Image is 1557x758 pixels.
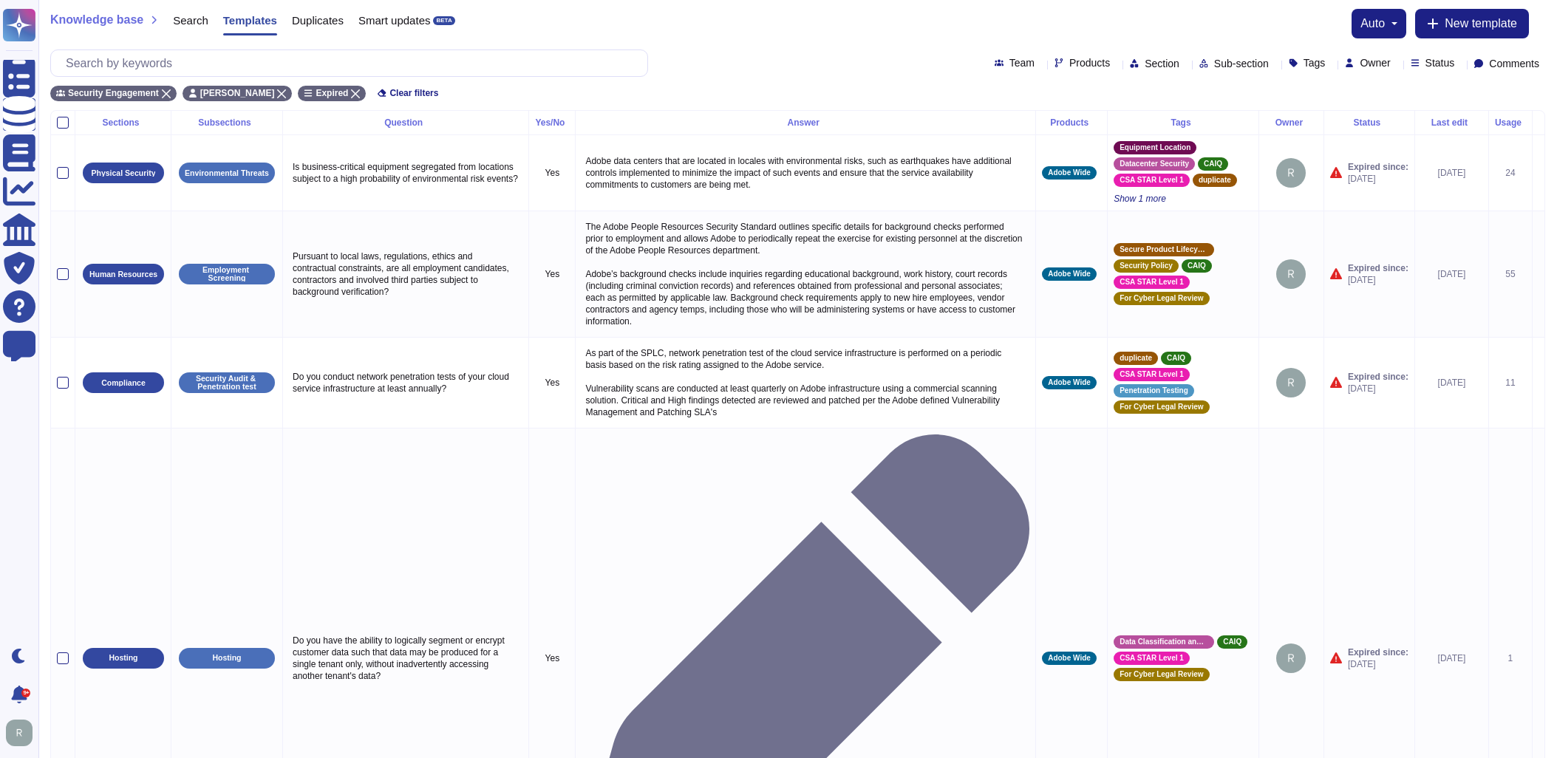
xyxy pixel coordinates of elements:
div: [DATE] [1421,652,1482,664]
span: Datacenter Security [1120,160,1189,168]
img: user [1276,368,1306,397]
div: [DATE] [1421,167,1482,179]
span: Knowledge base [50,14,143,26]
span: For Cyber Legal Review [1120,403,1203,411]
span: Expired since: [1348,646,1408,658]
div: [DATE] [1421,377,1482,389]
span: Tags [1304,58,1326,68]
span: For Cyber Legal Review [1120,671,1203,678]
span: Smart updates [358,15,431,26]
span: Sub-section [1214,58,1269,69]
span: duplicate [1120,355,1152,362]
div: Question [289,118,522,127]
div: Subsections [177,118,276,127]
div: Status [1330,118,1408,127]
p: Hosting [212,654,241,662]
span: New template [1445,18,1517,30]
span: Comments [1489,58,1539,69]
div: Products [1042,118,1101,127]
span: Adobe Wide [1048,270,1091,278]
div: Tags [1114,118,1253,127]
img: user [6,720,33,746]
span: CAIQ [1167,355,1185,362]
span: Expired since: [1348,161,1408,173]
p: Hosting [109,654,137,662]
span: CAIQ [1188,262,1206,270]
img: user [1276,158,1306,188]
span: Search [173,15,208,26]
span: Duplicates [292,15,344,26]
span: Owner [1360,58,1390,68]
p: Compliance [101,379,146,387]
span: Templates [223,15,277,26]
span: Expired [316,89,348,98]
p: As part of the SPLC, network penetration test of the cloud service infrastructure is performed on... [582,344,1029,422]
span: Show 1 more [1114,193,1253,205]
div: 24 [1495,167,1526,179]
span: Adobe Wide [1048,655,1091,662]
span: Expired since: [1348,371,1408,383]
span: CAIQ [1223,638,1241,646]
span: [PERSON_NAME] [200,89,275,98]
div: BETA [433,16,454,25]
span: [DATE] [1348,658,1408,670]
span: duplicate [1199,177,1231,184]
span: Status [1425,58,1455,68]
input: Search by keywords [58,50,647,76]
span: CSA STAR Level 1 [1120,177,1184,184]
div: Usage [1495,118,1526,127]
p: Pursuant to local laws, regulations, ethics and contractual constraints, are all employment candi... [289,247,522,301]
span: Team [1009,58,1035,68]
span: CSA STAR Level 1 [1120,371,1184,378]
span: Section [1145,58,1179,69]
div: Answer [582,118,1029,127]
span: Secure Product Lifecycle Standard [1120,246,1208,253]
span: auto [1360,18,1385,30]
button: user [3,717,43,749]
span: Adobe Wide [1048,169,1091,177]
div: 9+ [21,689,30,697]
img: user [1276,643,1306,673]
span: Equipment Location [1120,144,1190,151]
span: CSA STAR Level 1 [1120,655,1184,662]
div: Last edit [1421,118,1482,127]
p: Environmental Threats [185,169,269,177]
div: Sections [81,118,165,127]
p: Security Audit & Penetration test [184,375,270,390]
span: Clear filters [389,89,438,98]
span: Products [1069,58,1110,68]
p: Do you conduct network penetration tests of your cloud service infrastructure at least annually? [289,367,522,398]
p: Physical Security [92,169,156,177]
p: Yes [535,268,569,280]
p: Is business-critical equipment segregated from locations subject to a high probability of environ... [289,157,522,188]
div: 55 [1495,268,1526,280]
p: Do you have the ability to logically segment or encrypt customer data such that data may be produ... [289,631,522,686]
span: For Cyber Legal Review [1120,295,1203,302]
span: CSA STAR Level 1 [1120,279,1184,286]
span: Expired since: [1348,262,1408,274]
p: Adobe data centers that are located in locales with environmental risks, such as earthquakes have... [582,151,1029,194]
div: 11 [1495,377,1526,389]
span: Security Engagement [68,89,159,98]
p: Yes [535,377,569,389]
p: Yes [535,167,569,179]
img: user [1276,259,1306,289]
p: Employment Screening [184,266,270,281]
div: 1 [1495,652,1526,664]
div: Owner [1265,118,1318,127]
span: CAIQ [1204,160,1222,168]
button: New template [1415,9,1529,38]
p: Yes [535,652,569,664]
p: Human Resources [89,270,157,279]
p: The Adobe People Resources Security Standard outlines specific details for background checks perf... [582,217,1029,331]
span: [DATE] [1348,383,1408,395]
span: Data Classification and Handling Standard [1120,638,1208,646]
button: auto [1360,18,1397,30]
div: Yes/No [535,118,569,127]
span: Security Policy [1120,262,1173,270]
span: [DATE] [1348,274,1408,286]
span: [DATE] [1348,173,1408,185]
span: Penetration Testing [1120,387,1188,395]
div: [DATE] [1421,268,1482,280]
span: Adobe Wide [1048,379,1091,386]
